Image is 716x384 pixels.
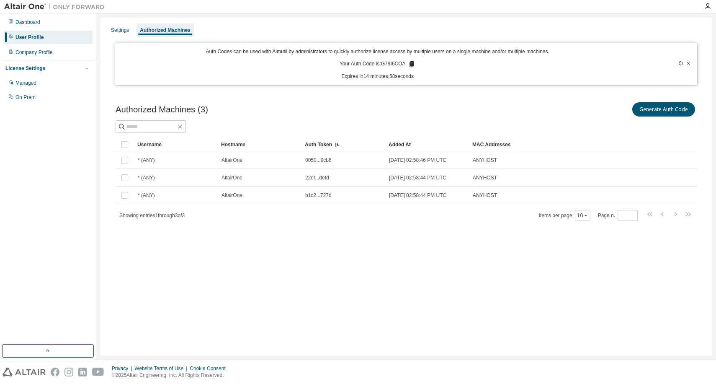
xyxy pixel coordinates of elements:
div: Username [137,138,214,151]
div: Privacy [112,365,134,372]
span: AltairOne [221,192,242,199]
div: Auth Token [305,138,382,151]
span: AltairOne [221,174,242,181]
button: Generate Auth Code [632,102,695,117]
div: Company Profile [15,49,53,56]
p: Auth Codes can be used with Almutil by administrators to quickly authorize license access by mult... [120,48,635,55]
img: Altair One [4,3,109,11]
span: ANYHOST [473,192,497,199]
span: [DATE] 02:58:44 PM UTC [389,192,446,199]
img: youtube.svg [92,368,104,376]
span: 22ef...defd [305,174,329,181]
span: [DATE] 02:58:46 PM UTC [389,157,446,163]
span: Page n. [598,210,638,221]
div: Dashboard [15,19,40,26]
span: * (ANY) [138,174,155,181]
div: Hostname [221,138,298,151]
p: © 2025 Altair Engineering, Inc. All Rights Reserved. [112,372,231,379]
span: ANYHOST [473,174,497,181]
span: Items per page [539,210,590,221]
span: Authorized Machines (3) [116,105,208,114]
div: Managed [15,80,36,86]
div: Added At [389,138,466,151]
div: On Prem [15,94,36,101]
div: License Settings [5,65,45,72]
span: b1c2...727d [305,192,332,199]
span: [DATE] 02:58:44 PM UTC [389,174,446,181]
img: instagram.svg [64,368,73,376]
div: Website Terms of Use [134,365,190,372]
img: linkedin.svg [78,368,87,376]
div: Cookie Consent [190,365,230,372]
div: Authorized Machines [140,27,191,34]
span: Showing entries 1 through 3 of 3 [119,213,185,218]
div: Settings [111,27,129,34]
span: * (ANY) [138,157,155,163]
img: facebook.svg [51,368,59,376]
span: * (ANY) [138,192,155,199]
span: 0050...9cb6 [305,157,332,163]
div: MAC Addresses [472,138,609,151]
button: 10 [577,212,588,219]
span: ANYHOST [473,157,497,163]
span: AltairOne [221,157,242,163]
p: Expires in 14 minutes, 58 seconds [120,73,635,80]
img: altair_logo.svg [3,368,46,376]
div: User Profile [15,34,44,41]
p: Your Auth Code is: G79I6COA [340,60,416,68]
